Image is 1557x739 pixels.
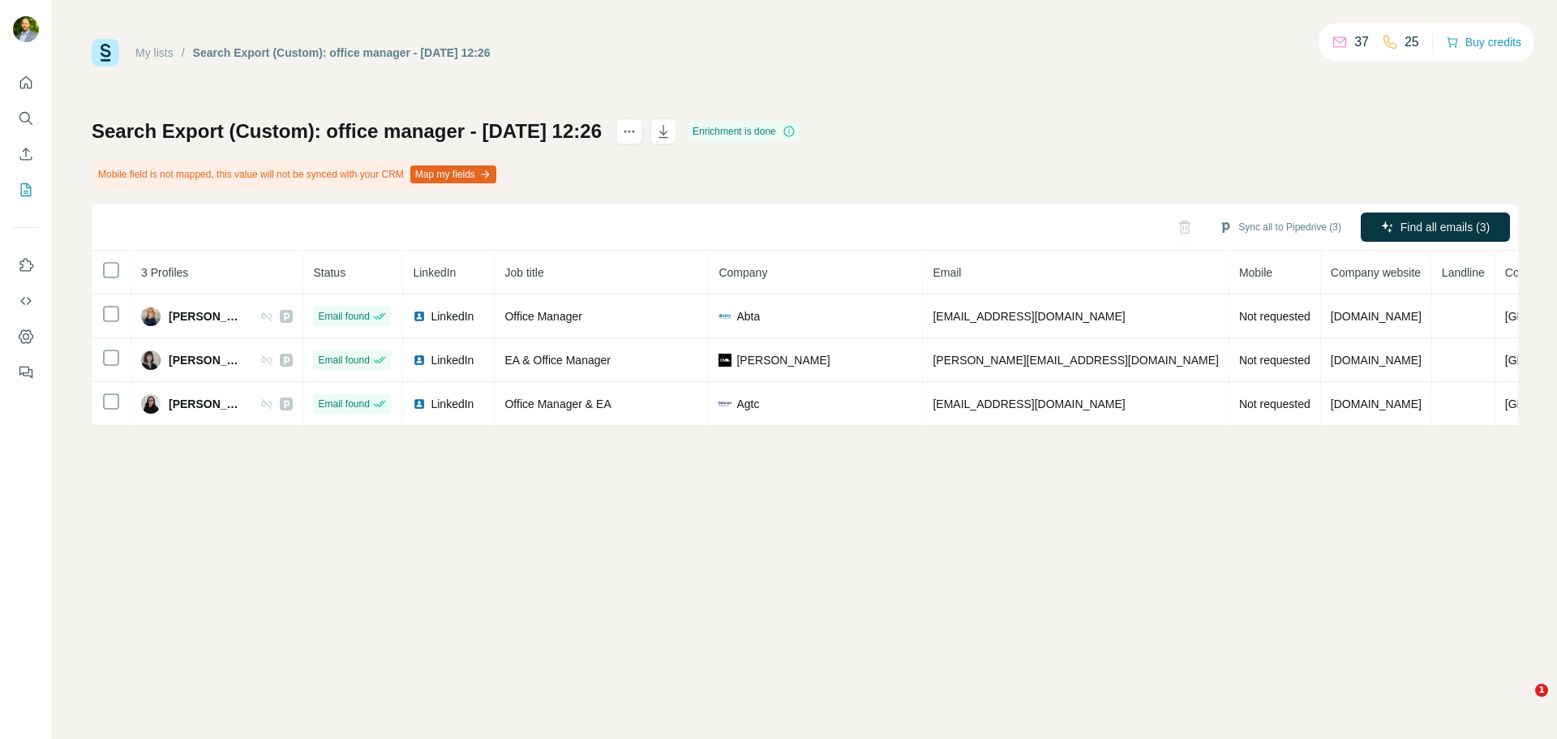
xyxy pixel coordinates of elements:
span: [DOMAIN_NAME] [1331,354,1422,367]
span: Job title [504,266,543,279]
span: 3 Profiles [141,266,188,279]
button: Feedback [13,358,39,387]
span: [DOMAIN_NAME] [1331,310,1422,323]
button: Dashboard [13,322,39,351]
span: [PERSON_NAME] [736,352,830,368]
p: 25 [1405,32,1419,52]
span: 1 [1535,684,1548,697]
span: Not requested [1239,310,1310,323]
img: company-logo [718,310,731,323]
div: Mobile field is not mapped, this value will not be synced with your CRM [92,161,500,188]
span: [DOMAIN_NAME] [1331,397,1422,410]
button: My lists [13,175,39,204]
div: Enrichment is done [688,122,800,141]
button: Buy credits [1446,31,1521,54]
img: Surfe Logo [92,39,119,67]
span: Company website [1331,266,1421,279]
span: Office Manager [504,310,581,323]
span: [PERSON_NAME] [169,352,244,368]
iframe: Intercom live chat [1502,684,1541,723]
img: Avatar [13,16,39,42]
button: Use Surfe API [13,286,39,316]
span: Email [933,266,961,279]
button: Find all emails (3) [1361,213,1510,242]
span: Find all emails (3) [1400,219,1490,235]
span: LinkedIn [431,308,474,324]
span: Not requested [1239,397,1310,410]
span: [PERSON_NAME] [169,396,244,412]
span: Abta [736,308,760,324]
img: company-logo [718,397,731,410]
span: LinkedIn [413,266,456,279]
button: Enrich CSV [13,140,39,169]
span: Landline [1442,266,1485,279]
a: My lists [135,46,174,59]
button: Use Surfe on LinkedIn [13,251,39,280]
button: Sync all to Pipedrive (3) [1207,215,1353,239]
span: [EMAIL_ADDRESS][DOMAIN_NAME] [933,397,1125,410]
span: Mobile [1239,266,1272,279]
span: [PERSON_NAME][EMAIL_ADDRESS][DOMAIN_NAME] [933,354,1218,367]
li: / [182,45,185,61]
span: EA & Office Manager [504,354,610,367]
img: Avatar [141,350,161,370]
h1: Search Export (Custom): office manager - [DATE] 12:26 [92,118,602,144]
img: Avatar [141,394,161,414]
span: LinkedIn [431,352,474,368]
button: Quick start [13,68,39,97]
span: Status [313,266,345,279]
img: Avatar [141,307,161,326]
p: 37 [1354,32,1369,52]
button: Search [13,104,39,133]
span: Office Manager & EA [504,397,611,410]
button: Map my fields [410,165,496,183]
span: Country [1505,266,1545,279]
span: [EMAIL_ADDRESS][DOMAIN_NAME] [933,310,1125,323]
div: Search Export (Custom): office manager - [DATE] 12:26 [193,45,491,61]
span: LinkedIn [431,396,474,412]
img: company-logo [718,354,731,367]
img: LinkedIn logo [413,354,426,367]
span: Agtc [736,396,759,412]
span: [PERSON_NAME] [169,308,244,324]
span: Email found [318,397,369,411]
img: LinkedIn logo [413,310,426,323]
span: Not requested [1239,354,1310,367]
span: Email found [318,309,369,324]
span: Company [718,266,767,279]
span: Email found [318,353,369,367]
img: LinkedIn logo [413,397,426,410]
button: actions [616,118,642,144]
